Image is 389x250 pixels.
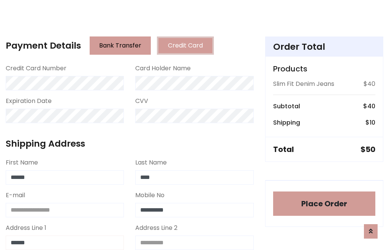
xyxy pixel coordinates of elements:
[273,191,375,216] button: Place Order
[361,145,375,154] h5: $
[364,79,375,89] p: $40
[6,158,38,167] label: First Name
[273,79,334,89] p: Slim Fit Denim Jeans
[370,118,375,127] span: 10
[135,223,177,233] label: Address Line 2
[135,97,148,106] label: CVV
[135,191,164,200] label: Mobile No
[367,102,375,111] span: 40
[363,103,375,110] h6: $
[6,223,46,233] label: Address Line 1
[90,36,151,55] button: Bank Transfer
[365,144,375,155] span: 50
[6,191,25,200] label: E-mail
[273,64,375,73] h5: Products
[6,138,254,149] h4: Shipping Address
[135,158,167,167] label: Last Name
[273,103,300,110] h6: Subtotal
[6,97,52,106] label: Expiration Date
[6,40,81,51] h4: Payment Details
[6,64,66,73] label: Credit Card Number
[273,145,294,154] h5: Total
[135,64,191,73] label: Card Holder Name
[273,41,375,52] h4: Order Total
[365,119,375,126] h6: $
[273,119,300,126] h6: Shipping
[157,36,214,55] button: Credit Card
